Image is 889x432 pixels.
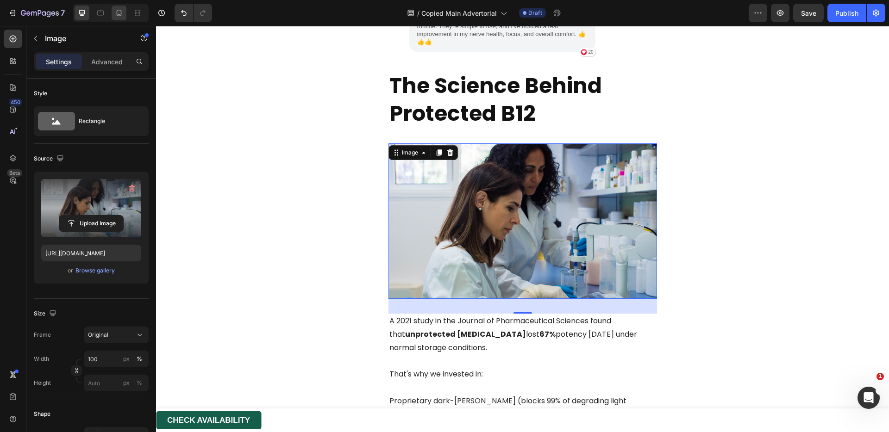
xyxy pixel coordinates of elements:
div: Publish [835,8,858,18]
button: 7 [4,4,69,22]
span: Save [801,9,816,17]
label: Frame [34,331,51,339]
input: px% [84,351,149,367]
div: % [137,379,142,387]
div: Undo/Redo [175,4,212,22]
h2: Rich Text Editor. Editing area: main [232,45,501,103]
button: px [134,377,145,389]
div: Style [34,89,47,98]
button: % [121,353,132,364]
span: 1 [876,373,884,380]
p: Settings [46,57,72,67]
div: Image [244,123,264,131]
span: Copied Main Advertorial [421,8,497,18]
span: Draft [528,9,542,17]
p: 20 [432,23,437,30]
input: https://example.com/image.jpg [41,245,141,261]
p: A 2021 study in the Journal of Pharmaceutical Sciences found that lost potency [DATE] under norma... [233,289,500,395]
span: or [68,265,73,276]
div: Beta [7,169,22,177]
button: px [134,353,145,364]
strong: unprotected [MEDICAL_DATA] [249,303,370,314]
div: % [137,355,142,363]
label: Width [34,355,49,363]
button: Upload Image [59,215,124,232]
div: px [123,355,130,363]
div: Browse gallery [75,266,115,275]
label: Height [34,379,51,387]
p: Image [45,33,124,44]
input: px% [84,375,149,391]
p: Advanced [91,57,123,67]
div: px [123,379,130,387]
button: Save [793,4,824,22]
span: Original [88,331,108,339]
button: Browse gallery [75,266,115,275]
div: Shape [34,410,50,418]
strong: The Science Behind Protected B12 [233,45,446,102]
p: 7 [61,7,65,19]
span: / [417,8,419,18]
div: Source [34,153,66,165]
strong: 67% [383,303,400,314]
iframe: Design area [156,26,889,432]
button: Original [84,327,149,343]
div: Size [34,308,58,320]
button: % [121,377,132,389]
img: gempages_528289855323505790-13628456-796b-4986-b609-1b35371e03d8.png [232,117,501,273]
button: Publish [827,4,866,22]
p: ⁠⁠⁠⁠⁠⁠⁠ [233,46,500,102]
iframe: Intercom live chat [858,387,880,409]
div: Rectangle [79,111,135,132]
div: 450 [9,99,22,106]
